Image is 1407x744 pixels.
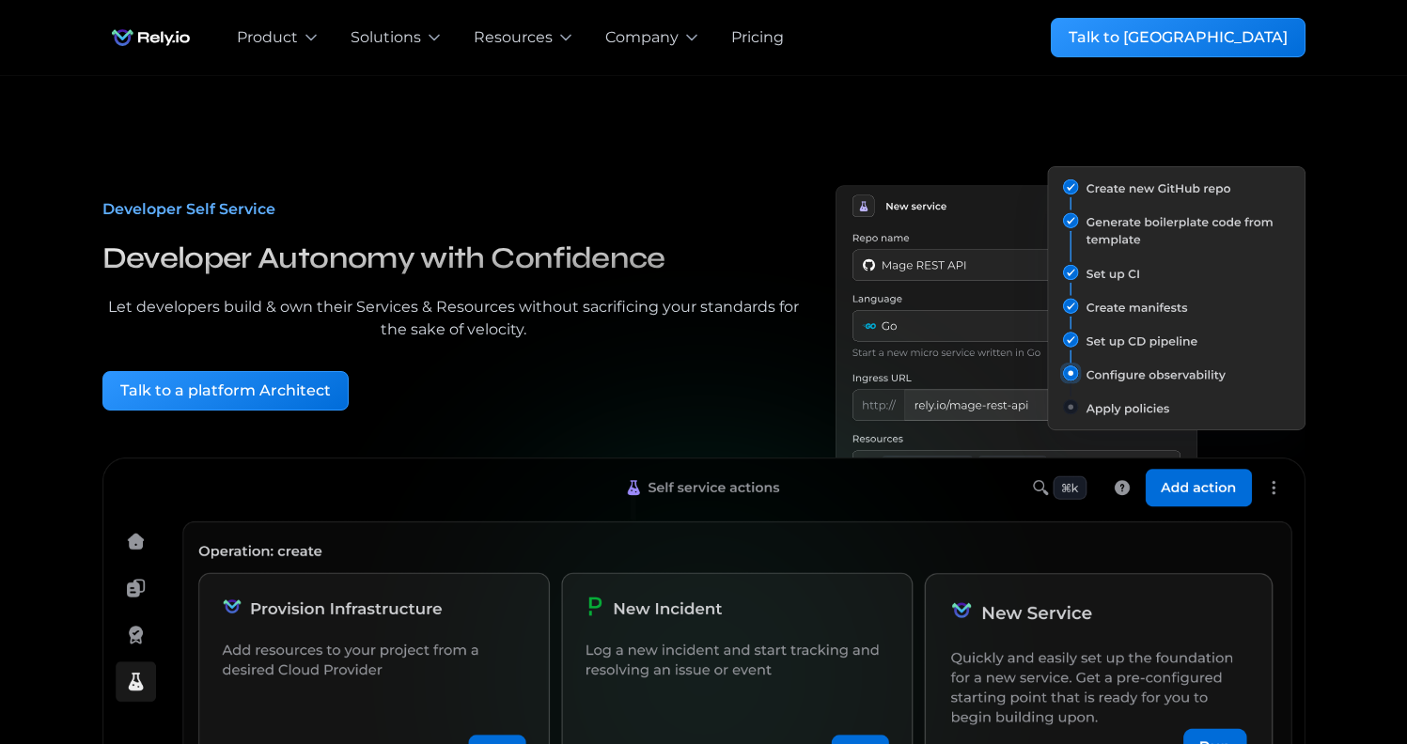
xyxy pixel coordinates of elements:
div: Talk to a platform Architect [120,380,331,402]
a: Talk to a platform Architect [102,371,349,411]
div: Solutions [351,26,421,49]
a: home [102,19,199,56]
div: Product [237,26,298,49]
div: Let developers build & own their Services & Resources without sacrificing your standards for the ... [102,296,806,341]
a: Talk to [GEOGRAPHIC_DATA] [1051,18,1305,57]
div: Resources [474,26,553,49]
div: Developer Self Service [102,198,806,221]
img: Rely.io logo [102,19,199,56]
div: Talk to [GEOGRAPHIC_DATA] [1069,26,1288,49]
div: Company [605,26,679,49]
a: open lightbox [836,166,1305,457]
h3: Developer Autonomy with Confidence [102,236,806,281]
a: Pricing [731,26,784,49]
